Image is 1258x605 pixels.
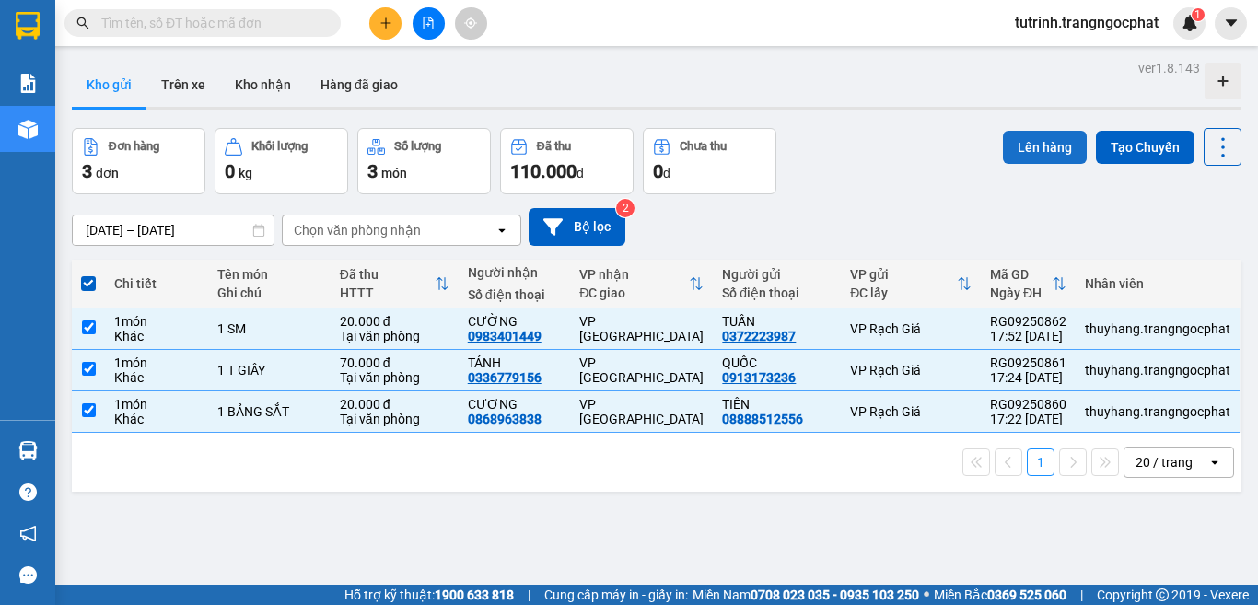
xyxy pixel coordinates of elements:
[722,329,796,343] div: 0372223987
[990,412,1066,426] div: 17:22 [DATE]
[990,329,1066,343] div: 17:52 [DATE]
[528,585,530,605] span: |
[663,166,670,180] span: đ
[340,267,435,282] div: Đã thu
[413,7,445,40] button: file-add
[239,166,252,180] span: kg
[990,355,1066,370] div: RG09250861
[577,166,584,180] span: đ
[468,265,562,280] div: Người nhận
[1156,588,1169,601] span: copyright
[340,370,449,385] div: Tại văn phòng
[217,285,321,300] div: Ghi chú
[850,321,972,336] div: VP Rạch Giá
[18,120,38,139] img: warehouse-icon
[579,267,689,282] div: VP nhận
[1096,131,1194,164] button: Tạo Chuyến
[616,199,635,217] sup: 2
[109,140,159,153] div: Đơn hàng
[850,404,972,419] div: VP Rạch Giá
[537,140,571,153] div: Đã thu
[19,483,37,501] span: question-circle
[340,285,435,300] div: HTTT
[82,160,92,182] span: 3
[72,128,205,194] button: Đơn hàng3đơn
[422,17,435,29] span: file-add
[340,355,449,370] div: 70.000 đ
[987,588,1066,602] strong: 0369 525 060
[722,370,796,385] div: 0913173236
[369,7,402,40] button: plus
[579,285,689,300] div: ĐC giao
[468,355,562,370] div: TÁNH
[379,17,392,29] span: plus
[114,370,199,385] div: Khác
[468,370,542,385] div: 0336779156
[579,314,704,343] div: VP [GEOGRAPHIC_DATA]
[990,397,1066,412] div: RG09250860
[381,166,407,180] span: món
[468,314,562,329] div: CƯỜNG
[468,329,542,343] div: 0983401449
[464,17,477,29] span: aim
[101,13,319,33] input: Tìm tên, số ĐT hoặc mã đơn
[394,140,441,153] div: Số lượng
[217,321,321,336] div: 1 SM
[990,314,1066,329] div: RG09250862
[18,74,38,93] img: solution-icon
[990,285,1052,300] div: Ngày ĐH
[468,287,562,302] div: Số điện thoại
[217,404,321,419] div: 1 BẢNG SẮT
[693,585,919,605] span: Miền Nam
[114,355,199,370] div: 1 món
[850,285,957,300] div: ĐC lấy
[468,397,562,412] div: CƯƠNG
[340,329,449,343] div: Tại văn phòng
[1205,63,1241,99] div: Tạo kho hàng mới
[146,63,220,107] button: Trên xe
[1207,455,1222,470] svg: open
[16,12,40,40] img: logo-vxr
[924,591,929,599] span: ⚪️
[220,63,306,107] button: Kho nhận
[435,588,514,602] strong: 1900 633 818
[751,588,919,602] strong: 0708 023 035 - 0935 103 250
[579,397,704,426] div: VP [GEOGRAPHIC_DATA]
[357,128,491,194] button: Số lượng3món
[217,363,321,378] div: 1 T GIẤY
[215,128,348,194] button: Khối lượng0kg
[1136,453,1193,471] div: 20 / trang
[680,140,727,153] div: Chưa thu
[722,285,832,300] div: Số điện thoại
[1182,15,1198,31] img: icon-new-feature
[1138,58,1200,78] div: ver 1.8.143
[340,412,449,426] div: Tại văn phòng
[990,370,1066,385] div: 17:24 [DATE]
[722,314,832,329] div: TUẤN
[579,355,704,385] div: VP [GEOGRAPHIC_DATA]
[96,166,119,180] span: đơn
[340,397,449,412] div: 20.000 đ
[529,208,625,246] button: Bộ lọc
[990,267,1052,282] div: Mã GD
[114,397,199,412] div: 1 món
[850,267,957,282] div: VP gửi
[331,260,459,308] th: Toggle SortBy
[1085,363,1230,378] div: thuyhang.trangngocphat
[544,585,688,605] span: Cung cấp máy in - giấy in:
[495,223,509,238] svg: open
[722,267,832,282] div: Người gửi
[344,585,514,605] span: Hỗ trợ kỹ thuật:
[251,140,308,153] div: Khối lượng
[1215,7,1247,40] button: caret-down
[114,314,199,329] div: 1 món
[570,260,713,308] th: Toggle SortBy
[468,412,542,426] div: 0868963838
[1223,15,1240,31] span: caret-down
[18,441,38,460] img: warehouse-icon
[367,160,378,182] span: 3
[1085,404,1230,419] div: thuyhang.trangngocphat
[1085,276,1230,291] div: Nhân viên
[722,355,832,370] div: QUỐC
[306,63,413,107] button: Hàng đã giao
